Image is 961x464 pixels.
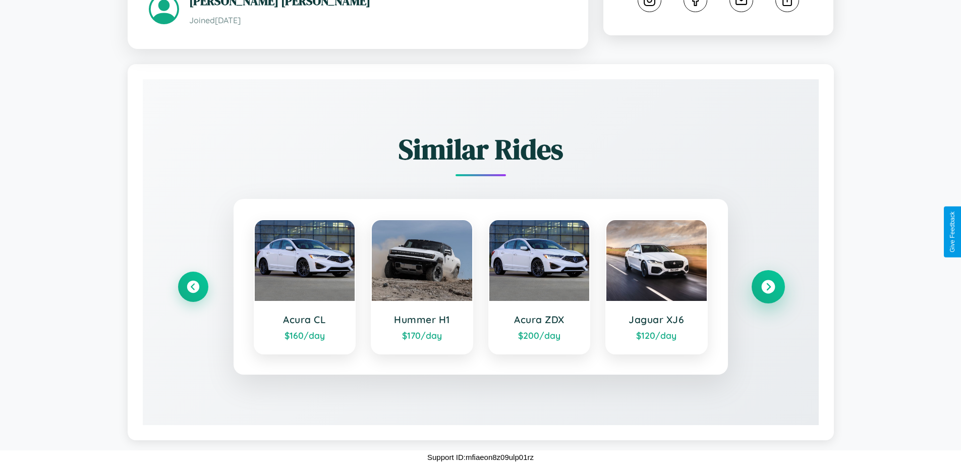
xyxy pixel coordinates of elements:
a: Acura ZDX$200/day [488,219,591,354]
div: $ 200 /day [499,330,580,341]
a: Hummer H1$170/day [371,219,473,354]
a: Acura CL$160/day [254,219,356,354]
a: Jaguar XJ6$120/day [605,219,708,354]
h3: Jaguar XJ6 [616,314,697,326]
h3: Acura ZDX [499,314,580,326]
p: Support ID: mfiaeon8z09ulp01rz [427,450,534,464]
h3: Hummer H1 [382,314,462,326]
div: $ 120 /day [616,330,697,341]
div: $ 160 /day [265,330,345,341]
h3: Acura CL [265,314,345,326]
h2: Similar Rides [178,130,783,169]
div: Give Feedback [949,212,956,252]
p: Joined [DATE] [189,13,567,28]
div: $ 170 /day [382,330,462,341]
